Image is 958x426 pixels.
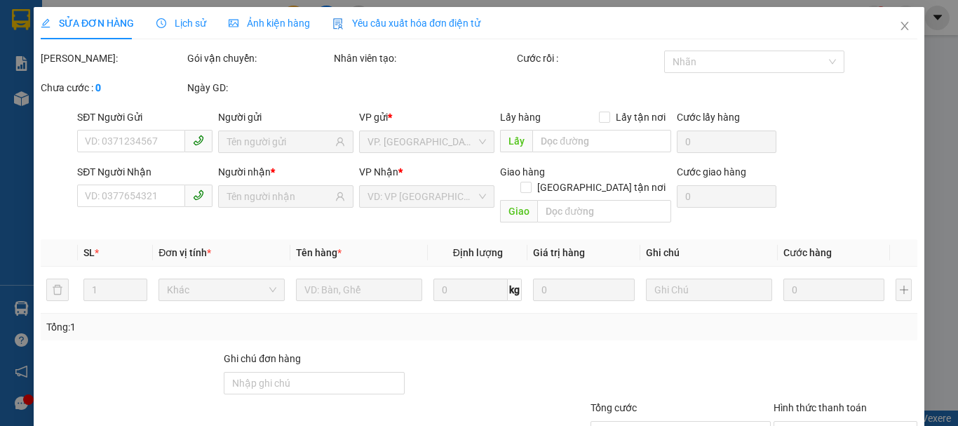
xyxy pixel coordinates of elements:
[193,189,204,201] span: phone
[218,109,353,125] div: Người gửi
[41,18,50,28] span: edit
[783,247,832,258] span: Cước hàng
[531,180,670,195] span: [GEOGRAPHIC_DATA] tận nơi
[224,353,301,364] label: Ghi chú đơn hàng
[193,135,204,146] span: phone
[334,51,514,66] div: Nhân viên tạo:
[332,18,480,29] span: Yêu cầu xuất hóa đơn điện tử
[158,247,211,258] span: Đơn vị tính
[899,20,910,32] span: close
[77,164,212,180] div: SĐT Người Nhận
[508,279,522,301] span: kg
[452,247,502,258] span: Định lượng
[646,279,772,301] input: Ghi Chú
[676,131,776,153] input: Cước lấy hàng
[46,319,371,335] div: Tổng: 1
[500,130,532,152] span: Lấy
[156,18,206,29] span: Lịch sử
[41,18,134,29] span: SỬA ĐƠN HÀNG
[187,51,331,66] div: Gói vận chuyển:
[41,51,184,66] div: [PERSON_NAME]:
[296,247,342,258] span: Tên hàng
[218,164,353,180] div: Người nhận
[896,279,912,301] button: plus
[500,112,541,123] span: Lấy hàng
[609,109,670,125] span: Lấy tận nơi
[187,80,331,95] div: Ngày GD:
[167,279,276,300] span: Khác
[517,51,661,66] div: Cước rồi :
[332,18,344,29] img: icon
[500,200,537,222] span: Giao
[335,137,345,147] span: user
[537,200,670,222] input: Dọc đường
[83,247,95,258] span: SL
[229,18,310,29] span: Ảnh kiện hàng
[532,130,670,152] input: Dọc đường
[676,166,746,178] label: Cước giao hàng
[533,279,634,301] input: 0
[224,372,404,394] input: Ghi chú đơn hàng
[885,7,924,46] button: Close
[335,192,345,201] span: user
[533,247,585,258] span: Giá trị hàng
[77,109,212,125] div: SĐT Người Gửi
[227,189,332,204] input: Tên người nhận
[500,166,545,178] span: Giao hàng
[783,279,884,301] input: 0
[41,80,184,95] div: Chưa cước :
[46,279,69,301] button: delete
[296,279,422,301] input: VD: Bàn, Ghế
[227,134,332,149] input: Tên người gửi
[676,185,776,208] input: Cước giao hàng
[774,402,867,413] label: Hình thức thanh toán
[359,109,494,125] div: VP gửi
[229,18,238,28] span: picture
[640,239,778,267] th: Ghi chú
[591,402,637,413] span: Tổng cước
[367,131,486,152] span: VP. Đồng Phước
[676,112,739,123] label: Cước lấy hàng
[95,82,101,93] b: 0
[359,166,398,178] span: VP Nhận
[156,18,166,28] span: clock-circle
